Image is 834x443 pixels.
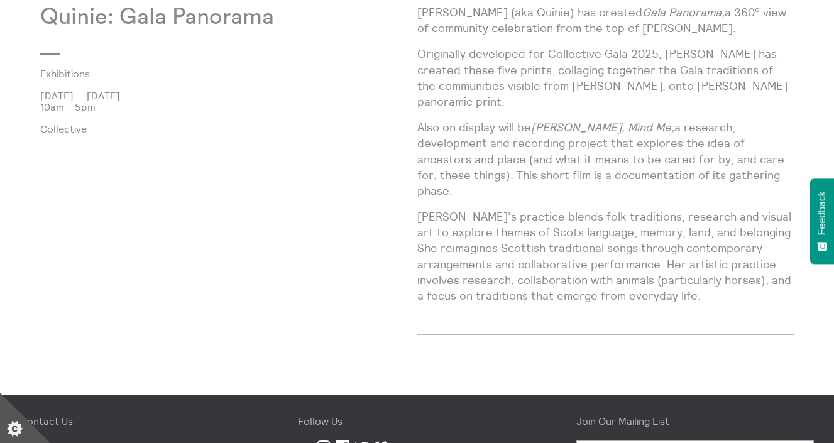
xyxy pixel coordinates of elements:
em: [PERSON_NAME], Mind Me, [531,120,674,134]
p: Also on display will be a research, development and recording project that explores the idea of a... [417,119,794,199]
span: Feedback [816,191,828,235]
p: [PERSON_NAME] (aka Quinie) has created a 360° view of community celebration from the top of [PERS... [417,4,794,36]
p: [PERSON_NAME]’s practice blends folk traditions, research and visual art to explore themes of Sco... [417,209,794,304]
a: Exhibitions [40,68,397,79]
button: Feedback - Show survey [810,178,834,264]
h4: Follow Us [298,415,535,427]
h4: Contact Us [20,415,258,427]
em: Gala Panorama, [642,5,725,19]
p: Collective [40,123,417,134]
p: [DATE] — [DATE] [40,90,417,101]
p: 10am – 5pm [40,101,417,112]
p: Originally developed for Collective Gala 2025, [PERSON_NAME] has created these five prints, colla... [417,46,794,109]
p: Quinie: Gala Panorama [40,4,417,30]
h4: Join Our Mailing List [576,415,814,427]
